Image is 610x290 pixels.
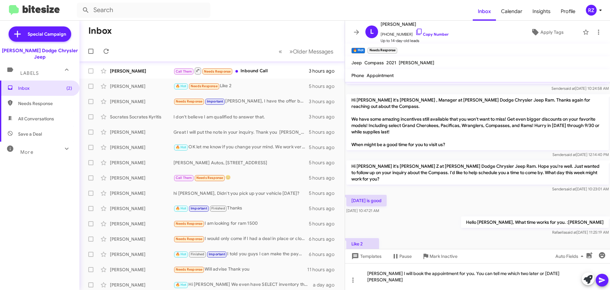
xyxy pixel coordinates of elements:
nav: Page navigation example [275,45,337,58]
span: Pause [399,251,412,262]
div: I told you guys I can make the payments but to put a down payment down is not possible at the moment [173,251,309,258]
span: Needs Response [176,237,203,241]
span: 2021 [386,60,396,66]
div: 5 hours ago [309,159,340,166]
span: [PERSON_NAME] [399,60,434,66]
span: (2) [66,85,72,91]
div: [PERSON_NAME] Autos, [STREET_ADDRESS] [173,159,309,166]
div: Will advise Thank you [173,266,307,273]
span: Apply Tags [540,26,564,38]
div: 5 hours ago [309,190,340,196]
button: Next [286,45,337,58]
div: 3 hours ago [309,68,340,74]
button: Templates [345,251,387,262]
div: hi [PERSON_NAME], Didn't you pick up your vehicle [DATE]? [173,190,309,196]
span: Important [191,206,207,210]
div: 6 hours ago [309,251,340,258]
a: Copy Number [415,32,449,37]
button: Pause [387,251,417,262]
span: L [370,27,374,37]
span: Needs Response [18,100,72,107]
span: Profile [556,2,580,21]
button: Mark Inactive [417,251,463,262]
span: Templates [350,251,382,262]
p: Hi [PERSON_NAME] it's [PERSON_NAME] , Manager at [PERSON_NAME] Dodge Chrysler Jeep Ram. Thanks ag... [346,94,609,150]
div: [PERSON_NAME] [110,282,173,288]
div: 5 hours ago [309,144,340,151]
span: Appointment [367,73,394,78]
p: Like 2 [346,238,379,250]
span: All Conversations [18,116,54,122]
div: I don't believe I am qualified to answer that. [173,114,309,120]
div: [PERSON_NAME] [110,68,173,74]
span: Needs Response [196,176,223,180]
h1: Inbox [88,26,112,36]
div: [PERSON_NAME] I will book the appointment for you. You can tell me which two later or [DATE] [PER... [345,263,610,290]
span: 🔥 Hot [176,252,186,256]
div: Inbound Call [173,67,309,75]
div: [PERSON_NAME] [110,205,173,212]
div: 3 hours ago [309,114,340,120]
button: Auto Fields [550,251,591,262]
span: Rafaella [DATE] 11:25:19 AM [552,230,609,235]
div: [PERSON_NAME] [110,129,173,135]
span: Needs Response [176,267,203,272]
span: 🔥 Hot [176,206,186,210]
span: Call Them [176,176,192,180]
span: Finished [211,206,225,210]
span: Call Them [176,69,192,74]
div: OK let me know if you change your mind. We work very hard to get everyone approved. [PERSON_NAME] [173,144,309,151]
div: [PERSON_NAME] [110,175,173,181]
span: Inbox [18,85,72,91]
span: Finished [191,252,205,256]
div: I am looking for ram 1500 [173,220,309,227]
span: Needs Response [176,99,203,103]
button: RZ [580,5,603,16]
div: 5 hours ago [309,175,340,181]
div: 5 hours ago [309,83,340,89]
div: [PERSON_NAME] [110,266,173,273]
button: Previous [275,45,286,58]
div: [PERSON_NAME] [110,159,173,166]
span: Auto Fields [555,251,586,262]
div: RZ [586,5,597,16]
div: Like 2 [173,82,309,90]
div: [PERSON_NAME] [110,144,173,151]
span: Up to 14-day-old leads [381,38,449,44]
a: Insights [527,2,556,21]
div: [PERSON_NAME] [110,98,173,105]
div: 5 hours ago [309,205,340,212]
div: I would only come if I had a deal in place or close to it on the phone. I'm looking all round rig... [173,235,309,243]
span: Sender [DATE] 12:14:40 PM [552,152,609,157]
span: [DATE] 10:47:21 AM [346,208,379,213]
div: 3 hours ago [309,98,340,105]
span: Compass [364,60,384,66]
span: said at [564,86,575,91]
span: Important [207,99,223,103]
span: said at [565,152,576,157]
a: Inbox [473,2,496,21]
span: Important [209,252,225,256]
div: [PERSON_NAME] [110,251,173,258]
span: 🔥 Hot [176,283,186,287]
span: Labels [20,70,39,76]
div: [PERSON_NAME], I have the offer below from another Jeep store. Let me know if you can beat or mat... [173,98,309,105]
span: Phone [351,73,364,78]
div: 6 hours ago [309,236,340,242]
span: said at [566,230,577,235]
div: [PERSON_NAME] [110,236,173,242]
p: Hi [PERSON_NAME] it's [PERSON_NAME] Z at [PERSON_NAME] Dodge Chrysler Jeep Ram. Hope you're well.... [346,160,609,185]
div: Socrates Socrates Kyritis [110,114,173,120]
div: [PERSON_NAME] [110,190,173,196]
span: Needs Response [204,69,231,74]
span: Save a Deal [18,131,42,137]
span: 🔥 Hot [176,84,186,88]
span: said at [565,187,576,191]
div: a day ago [313,282,340,288]
div: Thanks [173,205,309,212]
div: 5 hours ago [309,221,340,227]
a: Calendar [496,2,527,21]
